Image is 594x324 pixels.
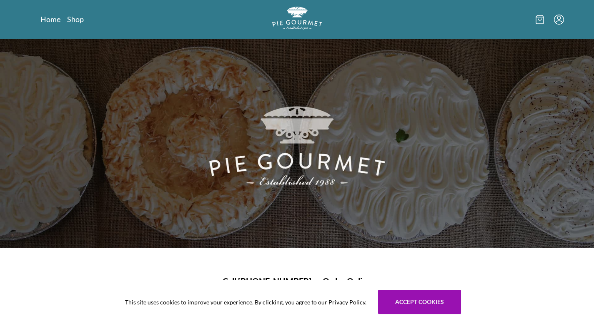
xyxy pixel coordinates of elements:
span: This site uses cookies to improve your experience. By clicking, you agree to our Privacy Policy. [125,298,366,307]
img: logo [272,7,322,30]
a: Shop [67,14,84,24]
h1: Call [PHONE_NUMBER] or Order Online [50,275,544,287]
button: Accept cookies [378,290,461,314]
button: Menu [554,15,564,25]
a: Logo [272,7,322,32]
a: Home [40,14,60,24]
